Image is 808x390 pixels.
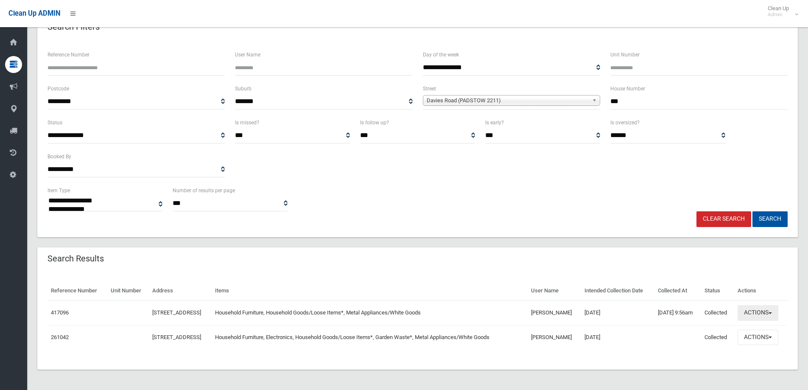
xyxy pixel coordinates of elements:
label: Is follow up? [360,118,389,127]
td: Collected [701,300,734,325]
small: Admin [768,11,789,18]
td: [DATE] [581,325,654,349]
th: Items [212,281,528,300]
th: Reference Number [48,281,107,300]
label: Reference Number [48,50,89,59]
button: Actions [738,330,778,345]
label: Number of results per page [173,186,235,195]
th: Actions [734,281,788,300]
label: Is oversized? [610,118,640,127]
td: [DATE] 9:56am [654,300,701,325]
span: Clean Up ADMIN [8,9,60,17]
th: User Name [528,281,581,300]
button: Actions [738,305,778,321]
a: Clear Search [696,211,751,227]
td: Household Furniture, Household Goods/Loose Items*, Metal Appliances/White Goods [212,300,528,325]
td: [PERSON_NAME] [528,300,581,325]
label: Suburb [235,84,252,93]
label: House Number [610,84,645,93]
td: [PERSON_NAME] [528,325,581,349]
label: Is early? [485,118,504,127]
th: Collected At [654,281,701,300]
th: Intended Collection Date [581,281,654,300]
label: User Name [235,50,260,59]
span: Davies Road (PADSTOW 2211) [427,95,589,106]
td: [DATE] [581,300,654,325]
a: 261042 [51,334,69,340]
th: Address [149,281,211,300]
th: Unit Number [107,281,149,300]
a: 417096 [51,309,69,316]
label: Street [423,84,436,93]
label: Unit Number [610,50,640,59]
button: Search [752,211,788,227]
a: [STREET_ADDRESS] [152,334,201,340]
th: Status [701,281,734,300]
label: Day of the week [423,50,459,59]
span: Clean Up [763,5,797,18]
label: Item Type [48,186,70,195]
label: Status [48,118,62,127]
a: [STREET_ADDRESS] [152,309,201,316]
td: Household Furniture, Electronics, Household Goods/Loose Items*, Garden Waste*, Metal Appliances/W... [212,325,528,349]
td: Collected [701,325,734,349]
label: Booked By [48,152,71,161]
header: Search Results [37,250,114,267]
label: Postcode [48,84,69,93]
label: Is missed? [235,118,259,127]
